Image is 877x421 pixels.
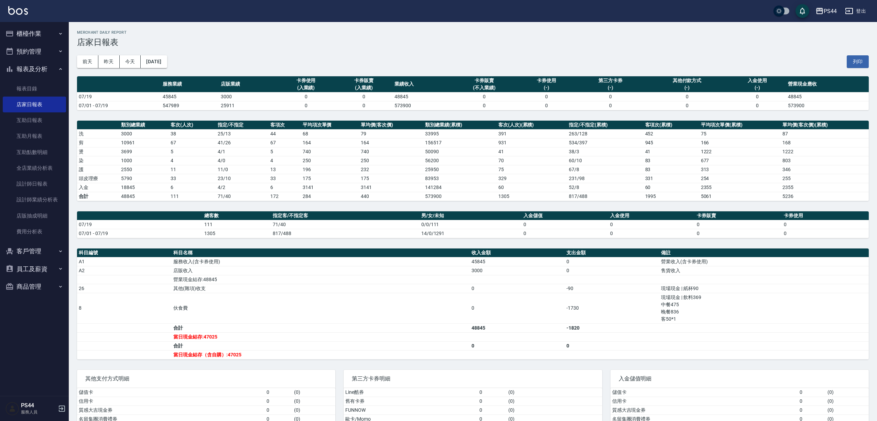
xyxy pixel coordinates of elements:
[781,121,869,130] th: 單均價(客次價)(累積)
[335,92,393,101] td: 0
[813,4,840,18] button: PS44
[172,284,470,293] td: 其他(雜項)收支
[269,174,301,183] td: 33
[77,257,172,266] td: A1
[577,84,644,91] div: (-)
[659,257,869,266] td: 營業收入(含卡券使用)
[271,220,420,229] td: 71/40
[497,121,567,130] th: 客次(人次)(累積)
[610,388,798,397] td: 儲值卡
[301,138,359,147] td: 164
[643,165,699,174] td: 83
[172,275,470,284] td: 營業現金結存:48845
[301,129,359,138] td: 68
[786,92,869,101] td: 48845
[420,220,522,229] td: 0/0/111
[3,260,66,278] button: 員工及薪資
[659,248,869,257] th: 備註
[798,388,826,397] td: 0
[141,55,167,68] button: [DATE]
[77,388,265,397] td: 儲值卡
[172,248,470,257] th: 科目名稱
[77,406,265,414] td: 質感大吉現金券
[497,183,567,192] td: 60
[265,397,293,406] td: 0
[695,229,782,238] td: 0
[119,174,169,183] td: 5790
[781,165,869,174] td: 346
[699,138,781,147] td: 166
[169,165,216,174] td: 11
[119,183,169,192] td: 18845
[847,55,869,68] button: 列印
[730,77,784,84] div: 入金使用
[420,211,522,220] th: 男/女/未知
[798,406,826,414] td: 0
[497,129,567,138] td: 391
[3,208,66,224] a: 店販抽成明細
[203,211,271,220] th: 總客數
[643,156,699,165] td: 83
[301,174,359,183] td: 175
[470,284,564,293] td: 0
[699,129,781,138] td: 75
[77,138,119,147] td: 剪
[269,129,301,138] td: 44
[216,156,269,165] td: 4 / 0
[77,92,161,101] td: 07/19
[567,147,643,156] td: 38 / 3
[497,165,567,174] td: 75
[565,248,659,257] th: 支出金額
[781,174,869,183] td: 255
[269,192,301,201] td: 172
[646,92,728,101] td: 0
[781,183,869,192] td: 2355
[567,129,643,138] td: 263 / 128
[359,147,423,156] td: 740
[169,183,216,192] td: 6
[271,229,420,238] td: 817/488
[169,129,216,138] td: 38
[77,55,98,68] button: 前天
[423,121,497,130] th: 類別總業績(累積)
[659,266,869,275] td: 售貨收入
[77,30,869,35] h2: Merchant Daily Report
[826,397,869,406] td: ( 0 )
[277,92,335,101] td: 0
[643,147,699,156] td: 41
[565,266,659,275] td: 0
[699,165,781,174] td: 313
[172,341,470,350] td: 合計
[565,341,659,350] td: 0
[292,406,335,414] td: ( 0 )
[119,129,169,138] td: 3000
[77,174,119,183] td: 頭皮理療
[85,375,327,382] span: 其他支付方式明細
[3,43,66,60] button: 預約管理
[643,129,699,138] td: 452
[337,84,391,91] div: (入業績)
[646,101,728,110] td: 0
[423,156,497,165] td: 56200
[565,323,659,332] td: -1820
[420,229,522,238] td: 14/0/1291
[269,138,301,147] td: 67
[119,165,169,174] td: 2550
[3,192,66,208] a: 設計師業績分析表
[77,147,119,156] td: 燙
[359,156,423,165] td: 250
[119,138,169,147] td: 10961
[292,397,335,406] td: ( 0 )
[6,402,19,416] img: Person
[359,192,423,201] td: 440
[453,77,516,84] div: 卡券販賣
[470,248,564,257] th: 收入金額
[497,147,567,156] td: 41
[269,121,301,130] th: 客項次
[301,156,359,165] td: 250
[77,397,265,406] td: 信用卡
[169,147,216,156] td: 5
[497,138,567,147] td: 931
[3,144,66,160] a: 互助點數明細
[265,388,293,397] td: 0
